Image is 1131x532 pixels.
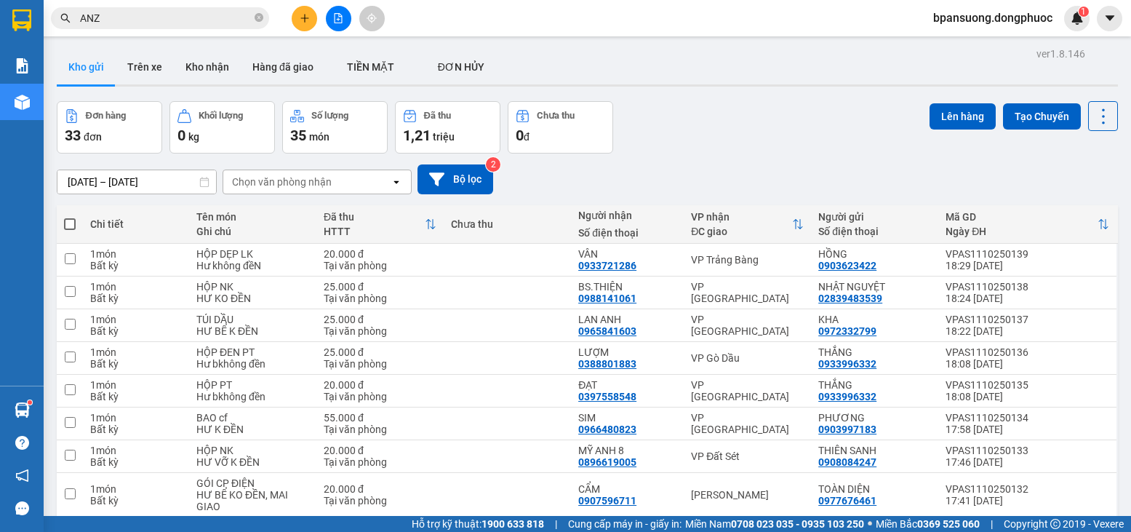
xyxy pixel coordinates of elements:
div: Bất kỳ [90,456,182,468]
button: Kho gửi [57,49,116,84]
div: 25.000 đ [324,281,436,293]
div: VPAS1110250134 [946,412,1109,424]
div: 02839483539 [818,293,882,304]
div: 1 món [90,412,182,424]
div: HƯ BỂ KO ĐỀN, MAI GIAO [196,489,309,512]
div: Tên món [196,211,309,223]
div: HỘP ĐEN PT [196,346,309,358]
div: Hư không đềN [196,260,309,271]
div: Bất kỳ [90,424,182,435]
div: CẨM [578,483,676,495]
div: Bất kỳ [90,495,182,507]
div: Tại văn phòng [324,260,436,271]
div: Chi tiết [90,218,182,230]
img: warehouse-icon [15,95,30,110]
div: Tại văn phòng [324,325,436,337]
sup: 1 [1079,7,1089,17]
button: Đã thu1,21 triệu [395,101,500,154]
div: VPAS1110250133 [946,445,1109,456]
div: 0977676461 [818,495,876,507]
div: 25.000 đ [324,346,436,358]
div: 20.000 đ [324,445,436,456]
span: | [555,516,557,532]
div: LƯỢM [578,346,676,358]
span: 0 [516,127,524,144]
span: đ [524,131,529,143]
span: | [991,516,993,532]
div: Số điện thoại [578,227,676,239]
div: VÂN [578,248,676,260]
div: 20.000 đ [324,379,436,391]
button: Trên xe [116,49,174,84]
div: 0907596711 [578,495,636,507]
span: ⚪️ [868,521,872,527]
button: file-add [326,6,351,31]
span: 35 [290,127,306,144]
div: THẮNG [818,346,931,358]
div: 0933996332 [818,358,876,370]
div: Khối lượng [199,111,243,121]
button: Kho nhận [174,49,241,84]
div: VPAS1110250137 [946,314,1109,325]
div: 1 món [90,314,182,325]
div: ver 1.8.146 [1036,46,1085,62]
div: THẮNG [818,379,931,391]
div: Tại văn phòng [324,293,436,304]
div: ĐẠT [578,379,676,391]
div: HƯ K ĐỀN [196,424,309,435]
div: VP Trảng Bàng [691,254,804,266]
div: 18:24 [DATE] [946,293,1109,304]
button: Lên hàng [930,103,996,130]
div: HỒNG [818,248,931,260]
div: 0988141061 [578,293,636,304]
span: triệu [433,131,455,143]
svg: open [391,176,402,188]
div: 18:08 [DATE] [946,391,1109,402]
span: close-circle [255,12,263,25]
span: TIỀN MẶT [347,61,394,73]
div: 0388801883 [578,358,636,370]
div: Bất kỳ [90,391,182,402]
div: Số lượng [311,111,348,121]
div: 17:41 [DATE] [946,495,1109,507]
div: 18:08 [DATE] [946,358,1109,370]
span: Hỗ trợ kỹ thuật: [412,516,544,532]
div: 20.000 đ [324,248,436,260]
div: Bất kỳ [90,325,182,337]
div: VPAS1110250132 [946,483,1109,495]
img: icon-new-feature [1071,12,1084,25]
div: 0908084247 [818,456,876,468]
sup: 1 [28,400,32,405]
span: kg [188,131,199,143]
div: Hư bkhông đền [196,391,309,402]
span: close-circle [255,13,263,22]
div: Tại văn phòng [324,358,436,370]
div: HỘP PT [196,379,309,391]
div: 0903623422 [818,260,876,271]
button: Đơn hàng33đơn [57,101,162,154]
span: aim [367,13,377,23]
span: 33 [65,127,81,144]
div: Tại văn phòng [324,456,436,468]
span: message [15,501,29,515]
button: Khối lượng0kg [169,101,275,154]
div: HTTT [324,226,425,237]
span: bpansuong.dongphuoc [922,9,1064,27]
div: 1 món [90,445,182,456]
div: Chưa thu [537,111,575,121]
div: Ngày ĐH [946,226,1098,237]
div: SIM [578,412,676,424]
div: VPAS1110250136 [946,346,1109,358]
div: HỘP NK [196,445,309,456]
div: HỘP NK [196,281,309,293]
div: 1 món [90,346,182,358]
div: 1 món [90,379,182,391]
div: Bất kỳ [90,260,182,271]
img: warehouse-icon [15,402,30,418]
span: ĐƠN HỦY [438,61,484,73]
div: VPAS1110250138 [946,281,1109,293]
span: question-circle [15,436,29,450]
div: Đã thu [424,111,451,121]
div: TOÀN DIỆN [818,483,931,495]
div: Bất kỳ [90,358,182,370]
